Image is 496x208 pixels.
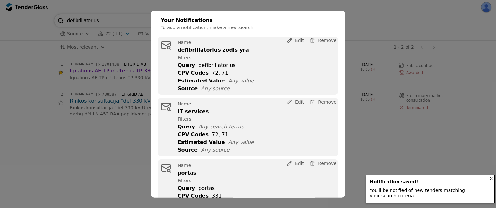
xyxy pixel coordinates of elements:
[178,123,195,129] span: Query
[228,78,254,84] span: Any value
[285,98,306,106] button: Edit
[201,147,230,153] span: Any source
[178,62,195,68] span: Query
[295,161,304,166] span: Edit
[178,70,209,76] span: CPV Codes
[285,159,306,168] button: Edit
[178,85,198,92] span: Source
[308,37,338,45] button: Remove
[295,38,304,43] span: Edit
[178,131,209,137] span: CPV Codes
[318,161,336,166] span: Remove
[201,85,230,92] span: Any source
[178,101,191,106] span: Name
[178,178,191,183] span: Filters
[178,55,191,60] span: Filters
[212,131,228,137] div: 72, 71
[198,123,243,129] span: Any search terms
[228,139,254,145] span: Any value
[178,170,196,176] div: portas
[178,147,198,153] span: Source
[178,192,209,199] span: CPV Codes
[285,37,306,45] button: Edit
[178,116,191,121] span: Filters
[198,185,215,191] div: portas
[178,139,225,145] span: Estimated Value
[161,25,255,30] span: To add a notification, make a new search.
[178,78,225,84] span: Estimated Value
[178,47,249,53] div: defibriliatorius zodis yra
[178,185,195,191] span: Query
[178,108,209,115] div: IT services
[178,40,191,45] span: Name
[308,159,338,168] button: Remove
[161,17,213,23] span: Your Notifications
[198,62,236,68] div: defibriliatorius
[318,38,336,43] span: Remove
[178,163,191,168] span: Name
[295,99,304,104] span: Edit
[318,99,336,104] span: Remove
[212,192,222,199] div: 331
[308,98,338,106] button: Remove
[212,70,228,76] div: 72, 71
